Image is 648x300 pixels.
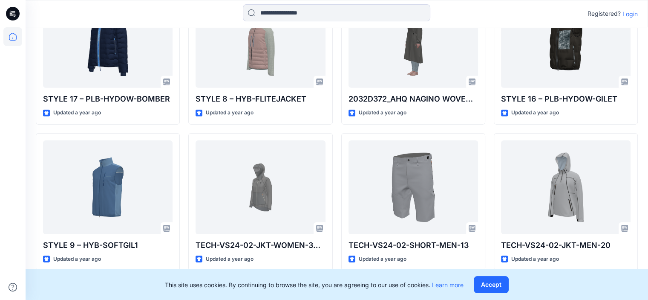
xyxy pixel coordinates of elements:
button: Accept [474,276,509,293]
p: Updated a year ago [511,108,559,117]
p: TECH-VS24-02-JKT-WOMEN-30-OP2 [196,239,325,251]
a: Learn more [432,281,464,288]
a: TECH-VS24-02-JKT-MEN-20 [501,140,631,234]
p: TECH-VS24-02-SHORT-MEN-13 [348,239,478,251]
p: Updated a year ago [53,255,101,264]
p: TECH-VS24-02-JKT-MEN-20 [501,239,631,251]
p: STYLE 9 – HYB-SOFTGIL1 [43,239,173,251]
p: STYLE 8 – HYB-FLITEJACKET [196,93,325,105]
a: STYLE 9 – HYB-SOFTGIL1 [43,140,173,234]
p: Updated a year ago [359,255,406,264]
p: STYLE 16 – PLB-HYDOW-GILET [501,93,631,105]
p: Updated a year ago [206,255,253,264]
p: Updated a year ago [206,108,253,117]
p: Updated a year ago [53,108,101,117]
p: Updated a year ago [511,255,559,264]
a: TECH-VS24-02-JKT-WOMEN-30-OP2 [196,140,325,234]
p: 2032D372_AHQ NAGINO WOVEN LONG JACKET WOMEN WESTERN_SS26_Early Proto SAMPLE [348,93,478,105]
p: This site uses cookies. By continuing to browse the site, you are agreeing to our use of cookies. [165,280,464,289]
p: STYLE 17 – PLB-HYDOW-BOMBER [43,93,173,105]
p: Updated a year ago [359,108,406,117]
p: Login [622,9,638,18]
p: Registered? [588,9,621,19]
a: TECH-VS24-02-SHORT-MEN-13 [348,140,478,234]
